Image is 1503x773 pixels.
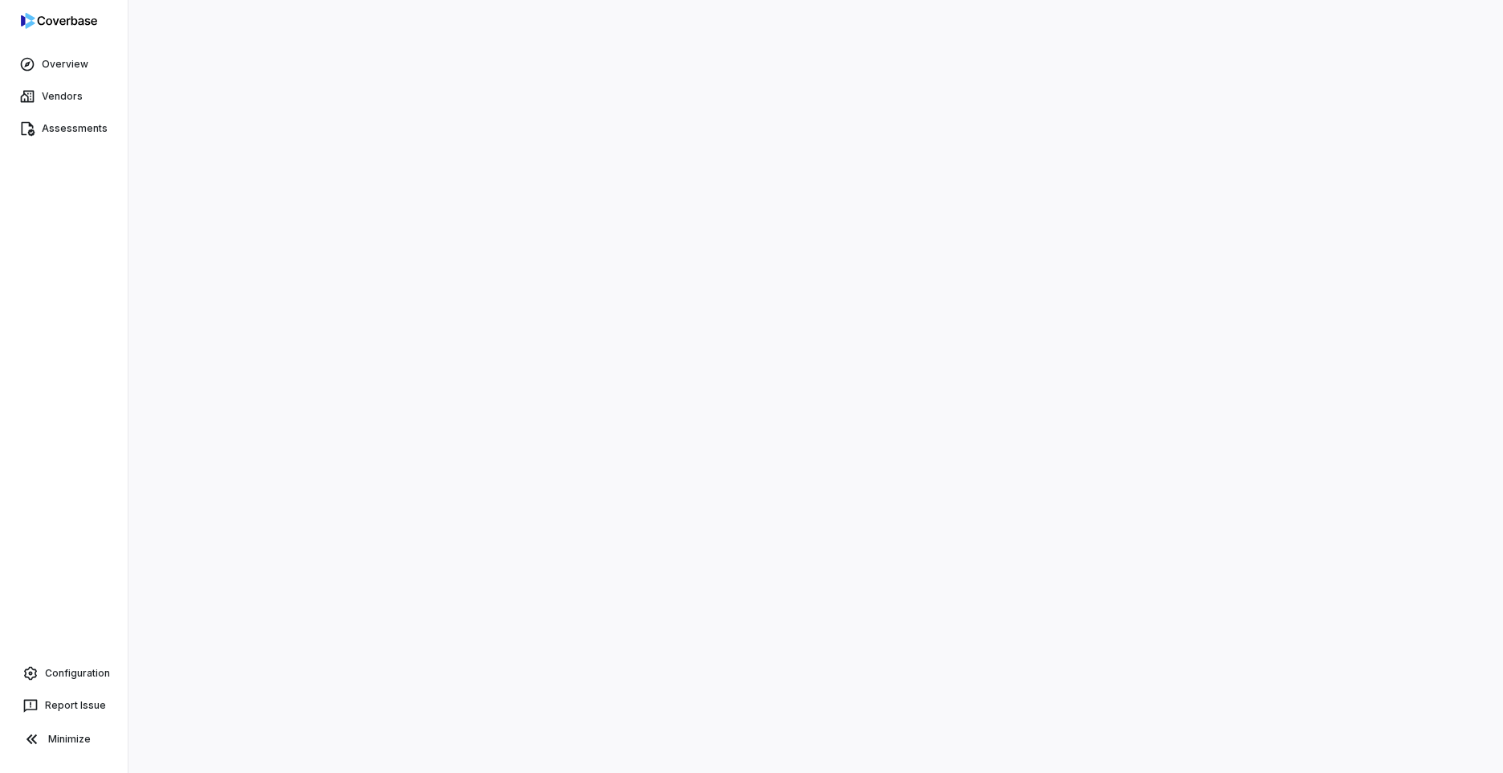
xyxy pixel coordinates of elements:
[3,50,124,79] a: Overview
[6,723,121,755] button: Minimize
[21,13,97,29] img: logo-D7KZi-bG.svg
[6,691,121,720] button: Report Issue
[6,659,121,688] a: Configuration
[3,114,124,143] a: Assessments
[3,82,124,111] a: Vendors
